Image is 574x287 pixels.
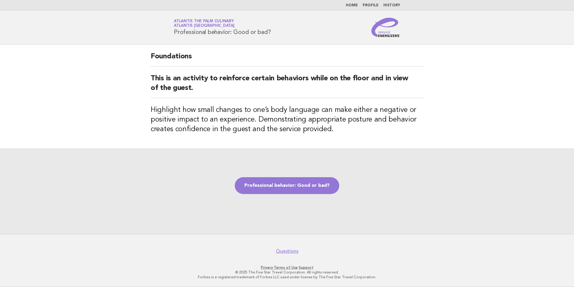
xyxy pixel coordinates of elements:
[235,177,339,194] a: Professional behavior: Good or bad?
[174,20,271,35] h1: Professional behavior: Good or bad?
[103,270,471,275] p: © 2025 The Five Star Travel Corporation. All rights reserved.
[174,24,234,28] span: Atlantis [GEOGRAPHIC_DATA]
[274,265,298,270] a: Terms of Use
[103,265,471,270] p: · ·
[151,105,423,134] h3: Highlight how small changes to one’s body language can make either a negative or positive impact ...
[299,265,313,270] a: Support
[363,4,379,7] a: Profile
[261,265,273,270] a: Privacy
[383,4,400,7] a: History
[174,19,234,28] a: Atlantis The Palm CulinaryAtlantis [GEOGRAPHIC_DATA]
[103,275,471,279] p: Forbes is a registered trademark of Forbes LLC used under license by The Five Star Travel Corpora...
[371,18,400,37] img: Service Energizers
[151,52,423,66] h2: Foundations
[151,74,423,98] h2: This is an activity to reinforce certain behaviors while on the floor and in view of the guest.
[276,248,298,254] a: Questions
[346,4,358,7] a: Home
